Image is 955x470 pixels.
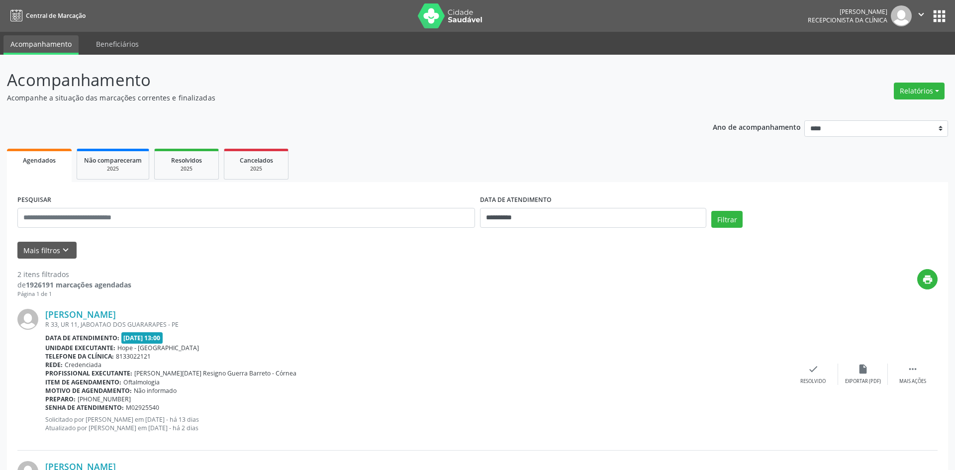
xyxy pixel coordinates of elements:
[912,5,931,26] button: 
[711,211,743,228] button: Filtrar
[7,7,86,24] a: Central de Marcação
[134,369,296,377] span: [PERSON_NAME][DATE] Resigno Guerra Barreto - Córnea
[17,290,131,298] div: Página 1 de 1
[45,369,132,377] b: Profissional executante:
[126,403,159,412] span: M02925540
[123,378,160,386] span: Oftalmologia
[17,309,38,330] img: img
[89,35,146,53] a: Beneficiários
[162,165,211,173] div: 2025
[23,156,56,165] span: Agendados
[858,364,868,375] i: insert_drive_file
[45,395,76,403] b: Preparo:
[7,93,666,103] p: Acompanhe a situação das marcações correntes e finalizadas
[65,361,101,369] span: Credenciada
[84,165,142,173] div: 2025
[45,378,121,386] b: Item de agendamento:
[45,334,119,342] b: Data de atendimento:
[84,156,142,165] span: Não compareceram
[240,156,273,165] span: Cancelados
[26,280,131,289] strong: 1926191 marcações agendadas
[45,352,114,361] b: Telefone da clínica:
[171,156,202,165] span: Resolvidos
[907,364,918,375] i: 
[7,68,666,93] p: Acompanhamento
[922,274,933,285] i: print
[134,386,177,395] span: Não informado
[17,280,131,290] div: de
[480,192,552,208] label: DATA DE ATENDIMENTO
[891,5,912,26] img: img
[916,9,927,20] i: 
[3,35,79,55] a: Acompanhamento
[78,395,131,403] span: [PHONE_NUMBER]
[808,16,887,24] span: Recepcionista da clínica
[45,344,115,352] b: Unidade executante:
[116,352,151,361] span: 8133022121
[45,415,788,432] p: Solicitado por [PERSON_NAME] em [DATE] - há 13 dias Atualizado por [PERSON_NAME] em [DATE] - há 2...
[800,378,826,385] div: Resolvido
[808,364,819,375] i: check
[899,378,926,385] div: Mais ações
[117,344,199,352] span: Hope - [GEOGRAPHIC_DATA]
[713,120,801,133] p: Ano de acompanhamento
[17,242,77,259] button: Mais filtroskeyboard_arrow_down
[45,403,124,412] b: Senha de atendimento:
[17,269,131,280] div: 2 itens filtrados
[45,320,788,329] div: R 33, UR 11, JABOATAO DOS GUARARAPES - PE
[845,378,881,385] div: Exportar (PDF)
[45,361,63,369] b: Rede:
[121,332,163,344] span: [DATE] 13:00
[45,309,116,320] a: [PERSON_NAME]
[808,7,887,16] div: [PERSON_NAME]
[894,83,945,99] button: Relatórios
[931,7,948,25] button: apps
[231,165,281,173] div: 2025
[17,192,51,208] label: PESQUISAR
[60,245,71,256] i: keyboard_arrow_down
[26,11,86,20] span: Central de Marcação
[45,386,132,395] b: Motivo de agendamento:
[917,269,938,289] button: print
